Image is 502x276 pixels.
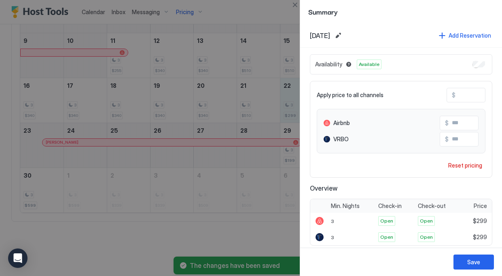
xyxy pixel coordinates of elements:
span: $ [445,136,449,143]
span: Check-out [418,202,446,210]
span: VRBO [333,136,349,143]
span: Availability [315,61,342,68]
span: Summary [308,6,494,17]
span: Open [380,217,393,225]
span: $299 [473,217,487,225]
span: Open [420,234,433,241]
span: Check-in [378,202,402,210]
span: Open [420,217,433,225]
span: $ [452,91,455,99]
button: Add Reservation [438,30,492,41]
span: $299 [473,234,487,241]
span: Apply price to all channels [317,91,383,99]
span: Price [474,202,487,210]
div: Open Intercom Messenger [8,248,28,268]
div: Reset pricing [448,161,482,170]
button: Blocked dates override all pricing rules and remain unavailable until manually unblocked [344,59,354,69]
button: Edit date range [333,31,343,40]
button: Save [453,255,494,270]
div: Add Reservation [449,31,491,40]
span: 3 [331,218,334,224]
span: 3 [331,234,334,240]
div: Save [467,258,480,266]
span: [DATE] [310,32,330,40]
span: $ [445,119,449,127]
span: Airbnb [333,119,350,127]
button: Reset pricing [445,160,485,171]
span: Open [380,234,393,241]
span: Overview [310,184,492,192]
span: Available [359,61,379,68]
span: Min. Nights [331,202,360,210]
